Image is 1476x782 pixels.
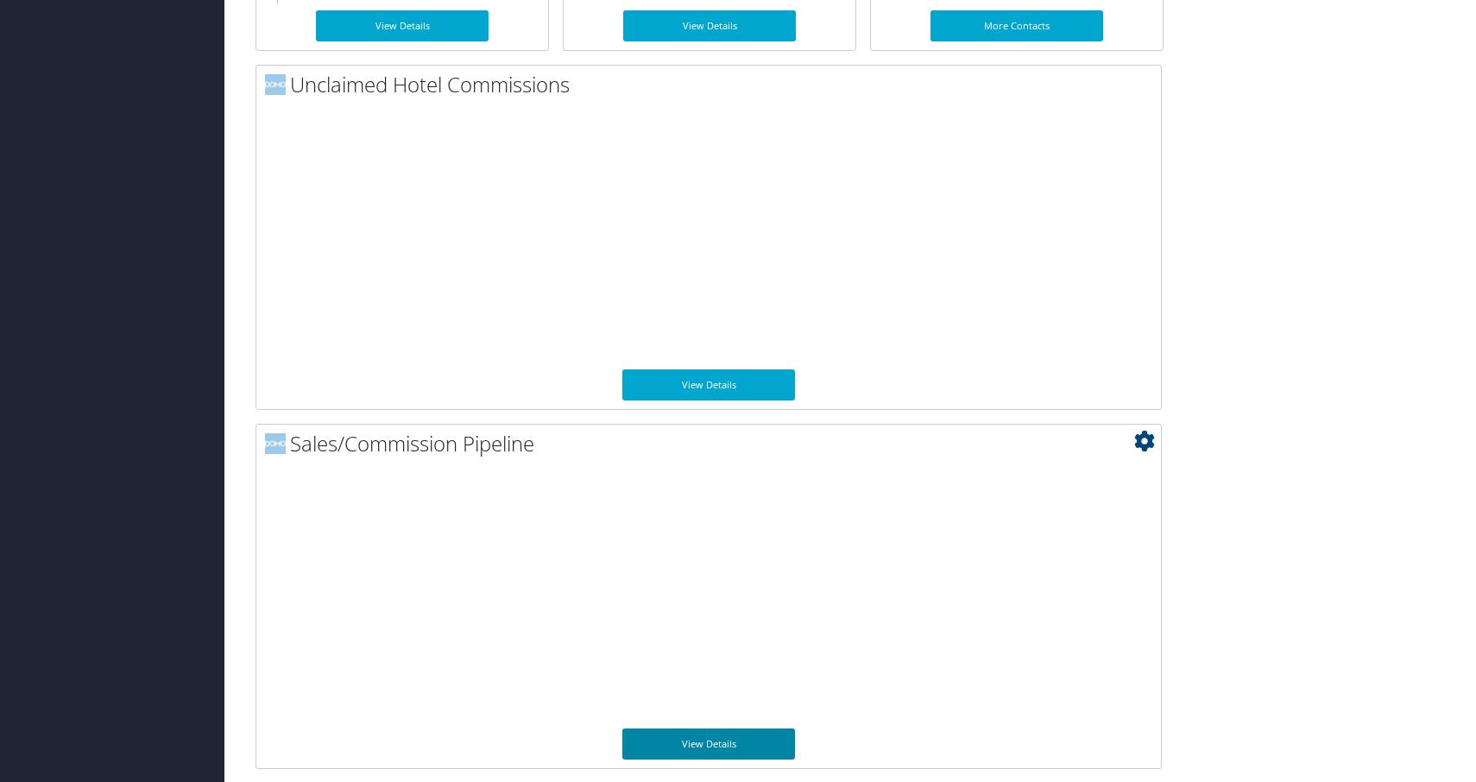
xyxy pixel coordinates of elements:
a: View Details [316,10,489,41]
a: View Details [623,10,796,41]
h2: Unclaimed Hotel Commissions [265,70,1161,99]
h2: Sales/Commission Pipeline [265,429,1161,458]
img: domo-logo.png [265,433,286,454]
img: domo-logo.png [265,74,286,95]
a: View Details [622,369,795,400]
a: More Contacts [930,10,1103,41]
a: View Details [622,728,795,760]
